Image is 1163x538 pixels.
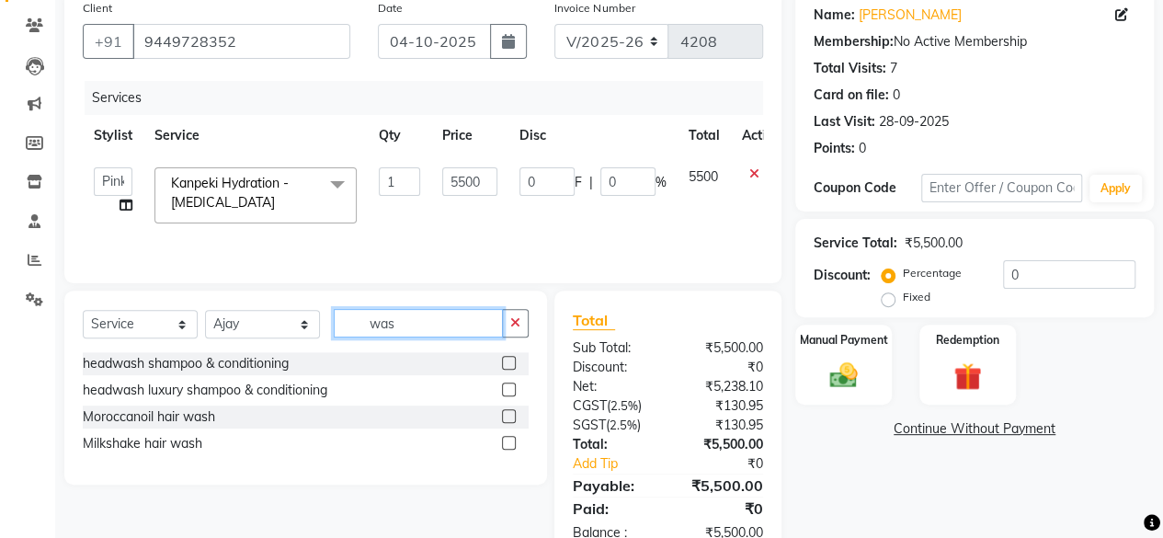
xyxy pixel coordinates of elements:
[559,475,668,497] div: Payable:
[589,173,593,192] span: |
[814,266,871,285] div: Discount:
[610,418,637,432] span: 2.5%
[814,6,855,25] div: Name:
[667,475,777,497] div: ₹5,500.00
[667,396,777,416] div: ₹130.95
[799,419,1150,439] a: Continue Without Payment
[559,358,668,377] div: Discount:
[559,396,668,416] div: ( )
[368,115,431,156] th: Qty
[814,59,886,78] div: Total Visits:
[508,115,678,156] th: Disc
[83,407,215,427] div: Moroccanoil hair wash
[573,397,607,414] span: CGST
[905,234,963,253] div: ₹5,500.00
[575,173,582,192] span: F
[559,377,668,396] div: Net:
[814,112,875,132] div: Last Visit:
[814,32,894,52] div: Membership:
[667,377,777,396] div: ₹5,238.10
[83,434,202,453] div: Milkshake hair wash
[656,173,667,192] span: %
[903,265,962,281] label: Percentage
[85,81,777,115] div: Services
[814,86,889,105] div: Card on file:
[83,24,134,59] button: +91
[814,178,921,198] div: Coupon Code
[559,454,686,474] a: Add Tip
[83,381,327,400] div: headwash luxury shampoo & conditioning
[334,309,503,338] input: Search or Scan
[689,168,718,185] span: 5500
[821,360,866,392] img: _cash.svg
[903,289,930,305] label: Fixed
[559,338,668,358] div: Sub Total:
[893,86,900,105] div: 0
[171,175,289,211] span: Kanpeki Hydration - [MEDICAL_DATA]
[667,416,777,435] div: ₹130.95
[431,115,508,156] th: Price
[667,435,777,454] div: ₹5,500.00
[921,174,1082,202] input: Enter Offer / Coupon Code
[667,338,777,358] div: ₹5,500.00
[559,498,668,520] div: Paid:
[559,435,668,454] div: Total:
[132,24,350,59] input: Search by Name/Mobile/Email/Code
[143,115,368,156] th: Service
[678,115,731,156] th: Total
[559,416,668,435] div: ( )
[731,115,792,156] th: Action
[859,139,866,158] div: 0
[83,115,143,156] th: Stylist
[800,332,888,349] label: Manual Payment
[573,311,615,330] span: Total
[1089,175,1142,202] button: Apply
[573,417,606,433] span: SGST
[667,358,777,377] div: ₹0
[879,112,949,132] div: 28-09-2025
[83,354,289,373] div: headwash shampoo & conditioning
[859,6,962,25] a: [PERSON_NAME]
[275,194,283,211] a: x
[667,498,777,520] div: ₹0
[814,139,855,158] div: Points:
[814,32,1135,52] div: No Active Membership
[814,234,897,253] div: Service Total:
[610,398,638,413] span: 2.5%
[890,59,897,78] div: 7
[936,332,999,349] label: Redemption
[686,454,777,474] div: ₹0
[945,360,990,394] img: _gift.svg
